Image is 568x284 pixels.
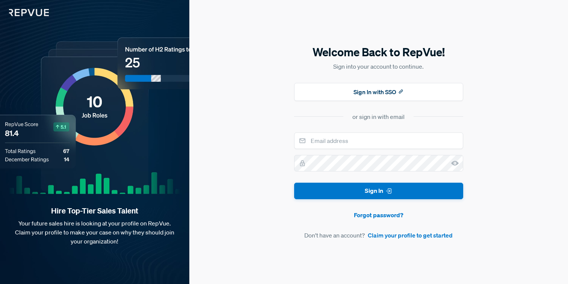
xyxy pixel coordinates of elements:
p: Sign into your account to continue. [294,62,463,71]
div: or sign in with email [352,112,405,121]
h5: Welcome Back to RepVue! [294,44,463,60]
button: Sign In [294,183,463,200]
input: Email address [294,132,463,149]
p: Your future sales hire is looking at your profile on RepVue. Claim your profile to make your case... [12,219,177,246]
a: Claim your profile to get started [368,231,453,240]
strong: Hire Top-Tier Sales Talent [12,206,177,216]
button: Sign In with SSO [294,83,463,101]
a: Forgot password? [294,210,463,219]
article: Don't have an account? [294,231,463,240]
